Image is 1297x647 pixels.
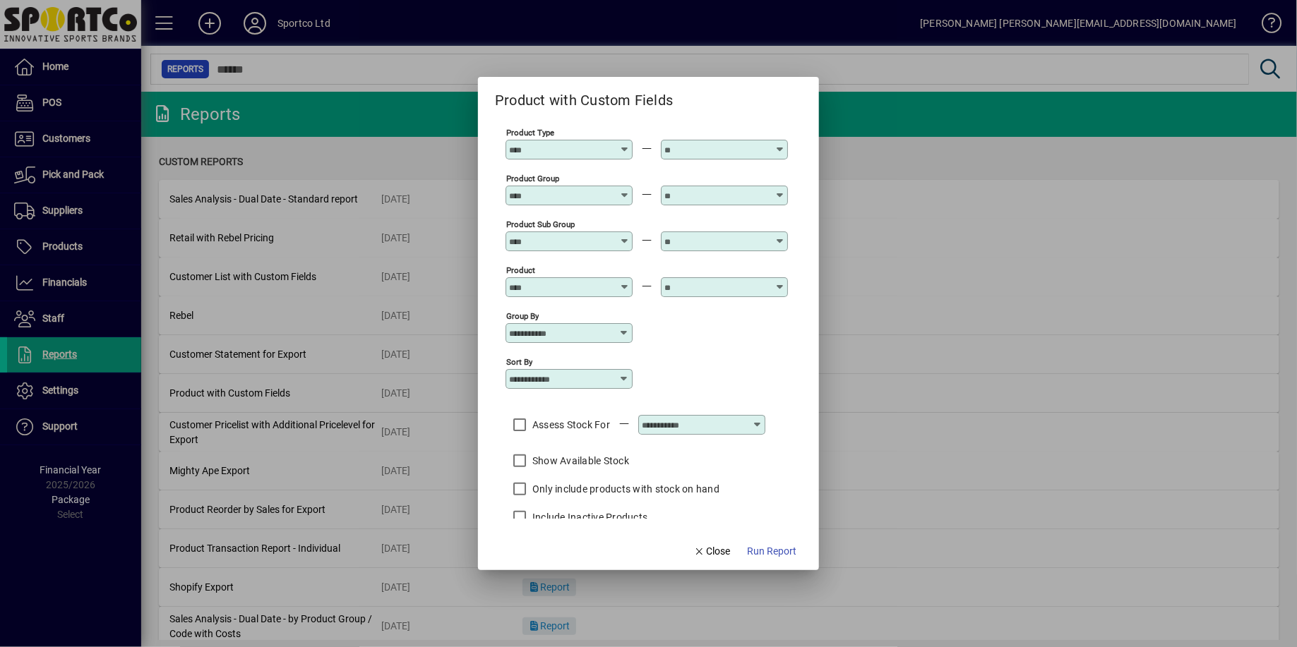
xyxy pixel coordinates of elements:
mat-label: Product Group [506,174,559,183]
h2: Product with Custom Fields [478,77,691,111]
label: Show Available Stock [530,454,629,468]
span: Run Report [747,544,796,559]
mat-label: Sort By [506,357,532,367]
label: Only include products with stock on hand [530,482,719,496]
mat-label: Product [506,265,535,275]
button: Run Report [741,539,802,564]
span: Close [694,544,731,559]
mat-label: Product Sub Group [506,219,575,229]
label: Assess Stock For [530,418,610,432]
button: Close [688,539,736,564]
mat-label: Group By [506,311,539,321]
mat-label: Product Type [506,128,554,138]
label: Include Inactive Products [530,510,647,524]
